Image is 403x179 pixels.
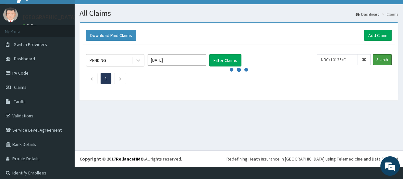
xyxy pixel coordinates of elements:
a: Add Claim [364,30,392,41]
strong: Copyright © 2017 . [79,156,145,162]
button: Download Paid Claims [86,30,136,41]
div: Redefining Heath Insurance in [GEOGRAPHIC_DATA] using Telemedicine and Data Science! [226,156,398,162]
div: PENDING [90,57,106,64]
span: Dashboard [14,56,35,62]
span: We're online! [38,50,90,116]
input: Select Month and Year [148,54,206,66]
a: Page 1 is your current page [105,76,107,81]
a: Previous page [90,76,93,81]
button: Filter Claims [209,54,241,66]
input: Search [373,54,392,65]
span: Switch Providers [14,42,47,47]
input: Search by HMO ID [317,54,358,65]
a: Online [23,23,38,28]
span: Tariffs [14,99,26,104]
li: Claims [380,11,398,17]
div: Chat with us now [34,36,109,45]
div: Minimize live chat window [106,3,122,19]
a: RelianceHMO [116,156,144,162]
img: d_794563401_company_1708531726252_794563401 [12,32,26,49]
h1: All Claims [79,9,398,18]
footer: All rights reserved. [75,150,403,167]
textarea: Type your message and hit 'Enter' [3,114,124,137]
a: Dashboard [356,11,380,17]
span: Claims [14,84,27,90]
a: Next page [119,76,122,81]
img: User Image [3,7,18,22]
svg: audio-loading [229,60,249,79]
p: [GEOGRAPHIC_DATA] [23,14,76,20]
